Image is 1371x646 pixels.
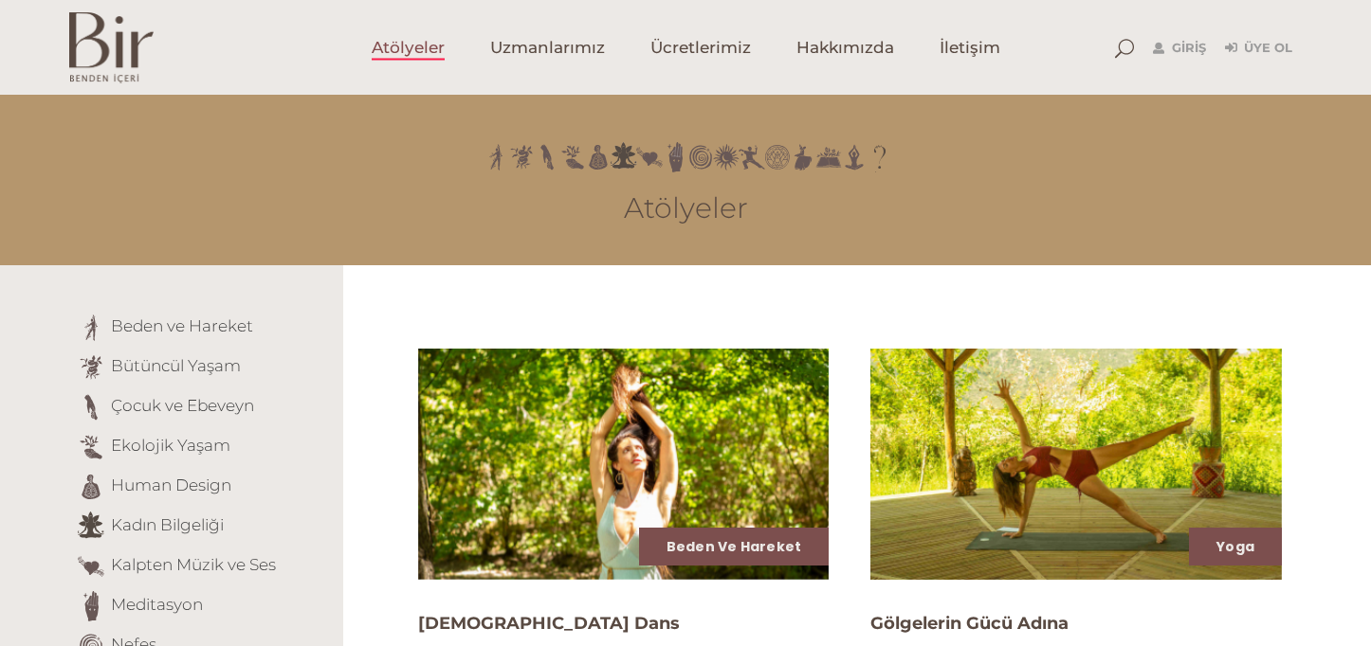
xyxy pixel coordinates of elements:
[796,37,894,59] span: Hakkımızda
[650,37,751,59] span: Ücretlerimiz
[111,356,241,375] a: Bütüncül Yaşam
[418,613,680,634] a: [DEMOGRAPHIC_DATA] Dans
[372,37,445,59] span: Atölyeler
[1153,37,1206,60] a: Giriş
[1216,537,1254,556] a: Yoga
[111,555,276,574] a: Kalpten Müzik ve Ses
[111,436,230,455] a: Ekolojik Yaşam
[111,476,231,494] a: Human Design
[111,316,253,335] a: Beden ve Hareket
[111,396,254,415] a: Çocuk ve Ebeveyn
[111,595,203,614] a: Meditasyon
[490,37,605,59] span: Uzmanlarımız
[940,37,1000,59] span: İletişim
[1225,37,1292,60] a: Üye Ol
[667,537,801,556] a: Beden ve Hareket
[870,613,1069,634] a: Gölgelerin Gücü Adına
[111,515,224,534] a: Kadın Bilgeliği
